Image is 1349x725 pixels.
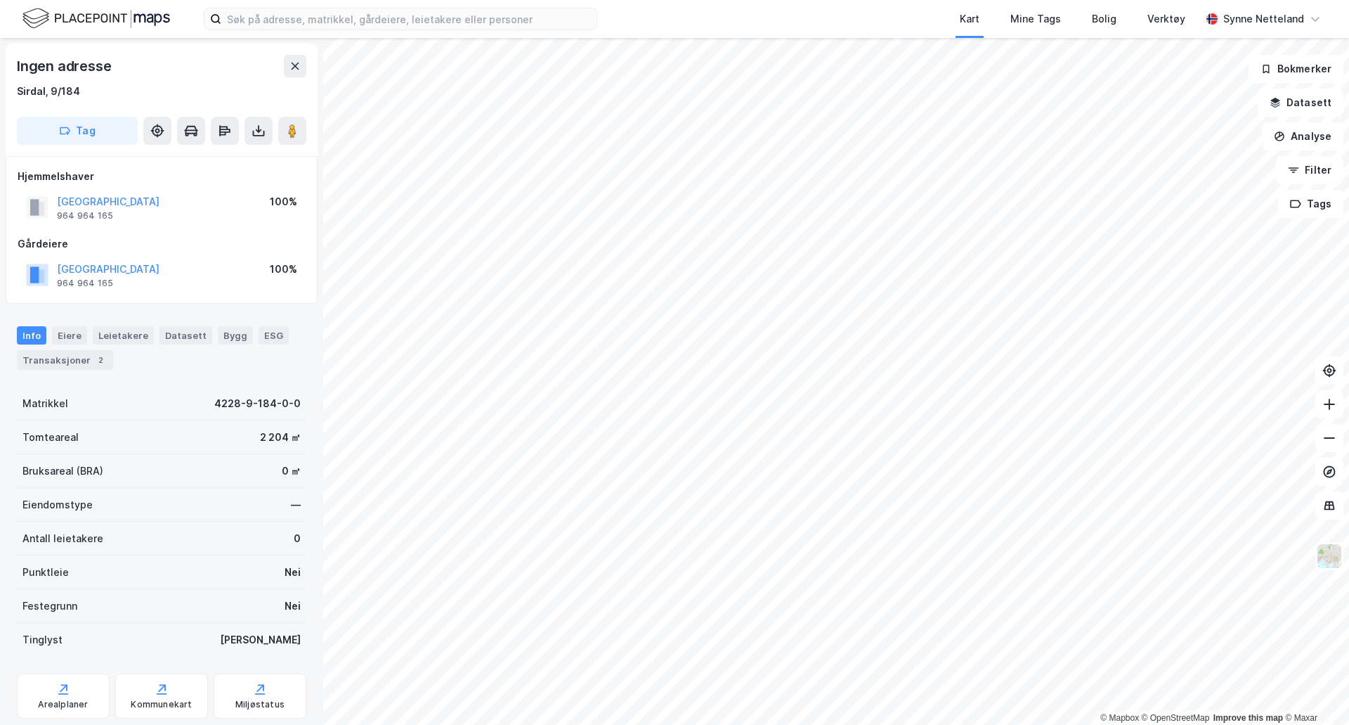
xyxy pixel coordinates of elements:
[22,564,69,581] div: Punktleie
[214,395,301,412] div: 4228-9-184-0-0
[270,193,297,210] div: 100%
[1100,713,1139,723] a: Mapbox
[22,6,170,31] img: logo.f888ab2527a4732fd821a326f86c7f29.svg
[1142,713,1210,723] a: OpenStreetMap
[131,699,192,710] div: Kommunekart
[259,326,289,345] div: ESG
[17,117,138,145] button: Tag
[93,353,107,367] div: 2
[221,8,597,30] input: Søk på adresse, matrikkel, gårdeiere, leietakere eller personer
[17,83,80,100] div: Sirdal, 9/184
[282,463,301,480] div: 0 ㎡
[960,11,979,27] div: Kart
[22,530,103,547] div: Antall leietakere
[1010,11,1061,27] div: Mine Tags
[57,278,113,289] div: 964 964 165
[22,395,68,412] div: Matrikkel
[22,631,63,648] div: Tinglyst
[1223,11,1304,27] div: Synne Netteland
[220,631,301,648] div: [PERSON_NAME]
[22,429,79,446] div: Tomteareal
[17,326,46,345] div: Info
[285,598,301,615] div: Nei
[52,326,87,345] div: Eiere
[1279,657,1349,725] iframe: Chat Widget
[18,236,306,252] div: Gårdeiere
[1213,713,1283,723] a: Improve this map
[1278,190,1343,218] button: Tags
[1279,657,1349,725] div: Kontrollprogram for chat
[1262,122,1343,150] button: Analyse
[38,699,88,710] div: Arealplaner
[159,326,212,345] div: Datasett
[285,564,301,581] div: Nei
[1092,11,1116,27] div: Bolig
[1249,55,1343,83] button: Bokmerker
[22,496,93,513] div: Eiendomstype
[1147,11,1185,27] div: Verktøy
[291,496,301,513] div: —
[218,326,253,345] div: Bygg
[93,326,154,345] div: Leietakere
[22,598,77,615] div: Festegrunn
[235,699,285,710] div: Miljøstatus
[1258,89,1343,117] button: Datasett
[18,168,306,185] div: Hjemmelshaver
[1316,543,1343,570] img: Z
[294,530,301,547] div: 0
[17,55,114,77] div: Ingen adresse
[22,463,103,480] div: Bruksareal (BRA)
[57,210,113,222] div: 964 964 165
[1276,156,1343,184] button: Filter
[270,261,297,278] div: 100%
[17,350,113,370] div: Transaksjoner
[260,429,301,446] div: 2 204 ㎡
